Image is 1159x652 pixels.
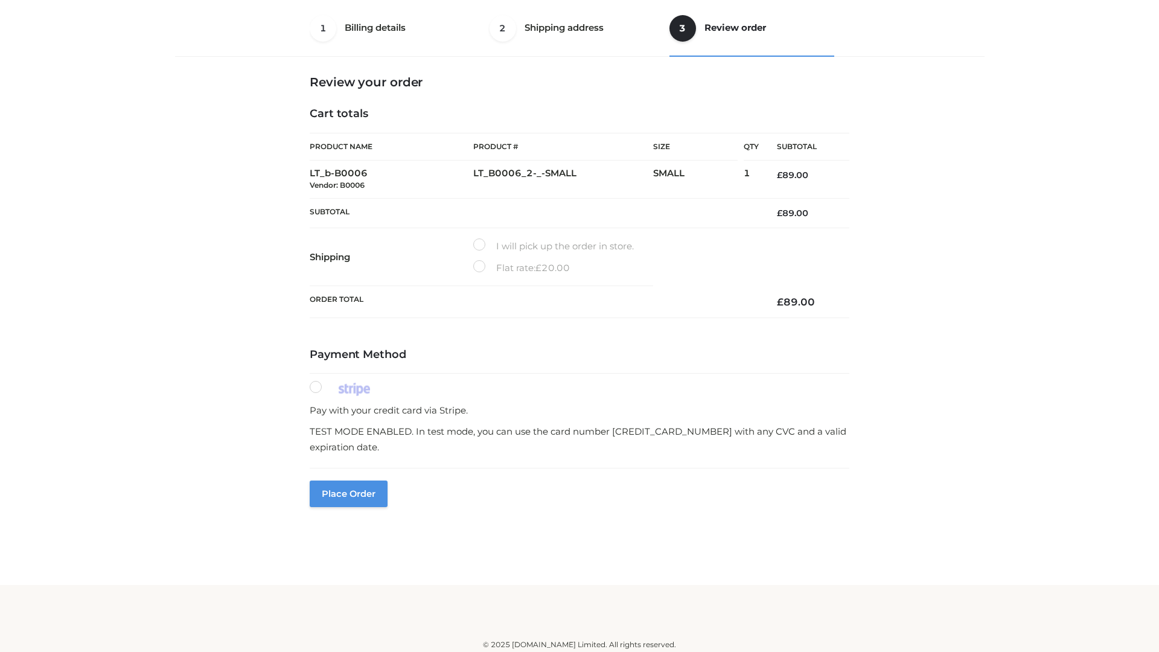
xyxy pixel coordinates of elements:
button: Place order [310,481,388,507]
p: Pay with your credit card via Stripe. [310,403,849,418]
bdi: 89.00 [777,208,808,219]
bdi: 20.00 [535,262,570,273]
th: Product # [473,133,653,161]
th: Order Total [310,286,759,318]
th: Product Name [310,133,473,161]
small: Vendor: B0006 [310,181,365,190]
span: £ [777,170,782,181]
h4: Cart totals [310,107,849,121]
label: Flat rate: [473,260,570,276]
th: Qty [744,133,759,161]
h3: Review your order [310,75,849,89]
th: Size [653,133,738,161]
span: £ [777,296,784,308]
td: LT_B0006_2-_-SMALL [473,161,653,199]
td: SMALL [653,161,744,199]
p: TEST MODE ENABLED. In test mode, you can use the card number [CREDIT_CARD_NUMBER] with any CVC an... [310,424,849,455]
bdi: 89.00 [777,170,808,181]
th: Subtotal [310,198,759,228]
bdi: 89.00 [777,296,815,308]
th: Shipping [310,228,473,286]
td: 1 [744,161,759,199]
td: LT_b-B0006 [310,161,473,199]
span: £ [777,208,782,219]
th: Subtotal [759,133,849,161]
h4: Payment Method [310,348,849,362]
label: I will pick up the order in store. [473,238,634,254]
span: £ [535,262,541,273]
div: © 2025 [DOMAIN_NAME] Limited. All rights reserved. [179,639,980,651]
